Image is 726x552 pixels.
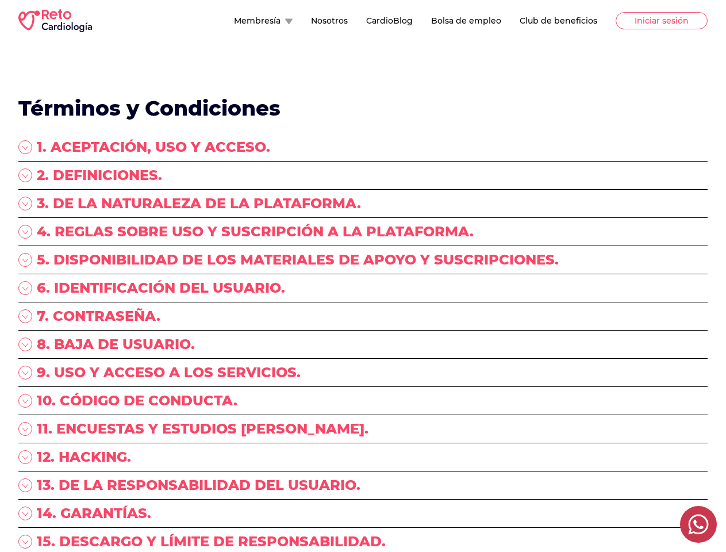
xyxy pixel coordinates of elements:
p: 13. DE LA RESPONSABILIDAD DEL USUARIO. [37,476,360,494]
p: 12. HACKING. [37,448,131,466]
button: Bolsa de empleo [431,15,501,26]
p: 7. CONTRASEÑA. [37,307,160,325]
p: 6. IDENTIFICACIÓN DEL USUARIO. [37,279,285,297]
button: Nosotros [311,15,348,26]
p: 2. DEFINICIONES. [37,166,162,185]
p: 15. DESCARGO Y LÍMITE DE RESPONSABILIDAD. [37,532,386,551]
button: CardioBlog [366,15,413,26]
p: 11. ENCUESTAS Y ESTUDIOS [PERSON_NAME]. [37,420,368,438]
button: Club de beneficios [520,15,597,26]
p: 1. ACEPTACIÓN, USO Y ACCESO. [37,138,270,156]
button: Iniciar sesión [616,12,708,29]
p: 10. CÓDIGO DE CONDUCTA. [37,392,237,410]
p: 8. BAJA DE USUARIO. [37,335,195,354]
p: 4. REGLAS SOBRE USO Y SUSCRIPCIÓN A LA PLATAFORMA. [37,223,474,241]
button: Membresía [234,15,293,26]
p: 14. GARANTÍAS. [37,504,151,523]
p: 3. DE LA NATURALEZA DE LA PLATAFORMA. [37,194,361,213]
img: RETO Cardio Logo [18,9,92,32]
h1: Términos y Condiciones [18,97,708,120]
p: 5. DISPONIBILIDAD DE LOS MATERIALES DE APOYO Y SUSCRIPCIONES. [37,251,559,269]
p: 9. USO Y ACCESO A LOS SERVICIOS. [37,363,301,382]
